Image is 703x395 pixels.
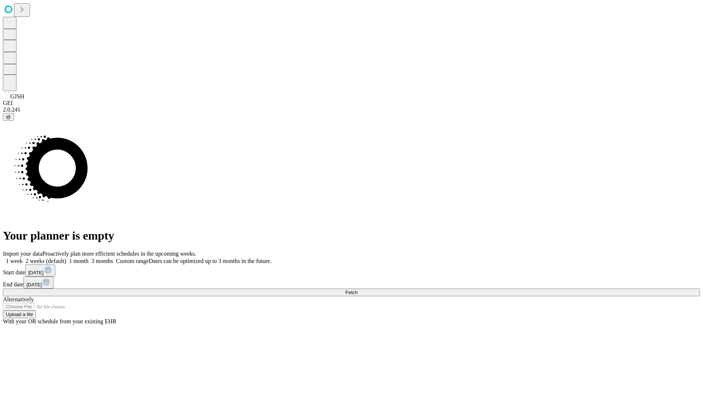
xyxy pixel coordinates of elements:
span: [DATE] [26,282,42,287]
span: 1 month [69,258,89,264]
button: @ [3,113,14,121]
span: [DATE] [28,270,44,275]
span: Fetch [345,290,357,295]
span: With your OR schedule from your existing EHR [3,318,116,324]
span: Custom range [116,258,149,264]
span: Import your data [3,251,42,257]
button: Upload a file [3,311,36,318]
button: Fetch [3,289,700,296]
span: Dates can be optimized up to 3 months in the future. [149,258,271,264]
div: End date [3,276,700,289]
span: 3 months [92,258,113,264]
div: 2.0.241 [3,106,700,113]
span: GJSH [10,93,24,99]
div: Start date [3,264,700,276]
button: [DATE] [23,276,53,289]
span: 2 weeks (default) [26,258,66,264]
h1: Your planner is empty [3,229,700,242]
span: 1 week [6,258,23,264]
button: [DATE] [25,264,55,276]
span: @ [6,114,11,120]
div: GEI [3,100,700,106]
span: Proactively plan more efficient schedules in the upcoming weeks. [42,251,196,257]
span: Alternatively [3,296,34,302]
